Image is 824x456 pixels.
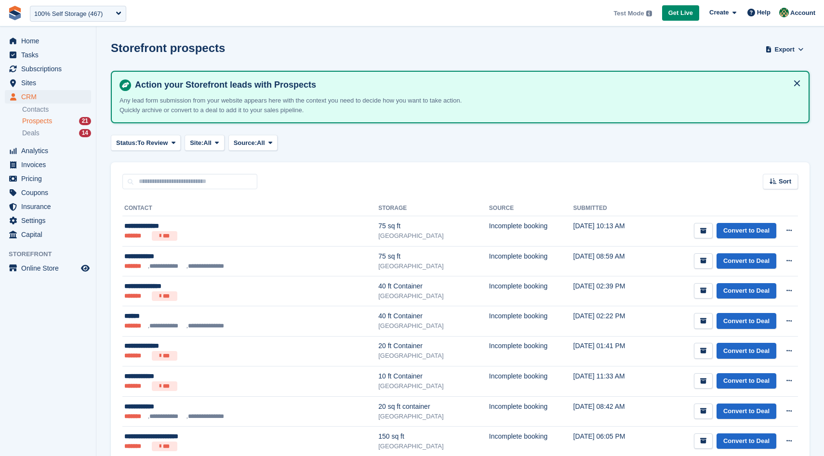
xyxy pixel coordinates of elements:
div: 150 sq ft [378,431,489,442]
button: Export [763,41,806,57]
a: menu [5,62,91,76]
button: Status: To Review [111,135,181,151]
p: Any lead form submission from your website appears here with the context you need to decide how y... [120,96,481,115]
div: 100% Self Storage (467) [34,9,103,19]
span: Help [757,8,771,17]
button: Source: All [228,135,278,151]
td: [DATE] 02:22 PM [573,306,648,336]
a: Get Live [662,5,699,21]
h1: Storefront prospects [111,41,225,54]
span: Tasks [21,48,79,62]
a: Preview store [80,262,91,274]
td: [DATE] 02:39 PM [573,276,648,306]
span: Export [775,45,795,54]
div: 75 sq ft [378,251,489,261]
span: Create [709,8,729,17]
a: menu [5,228,91,241]
a: menu [5,214,91,227]
a: Convert to Deal [717,343,776,359]
div: 20 ft Container [378,341,489,351]
span: All [257,138,265,148]
img: Aaron [779,8,789,17]
div: 20 sq ft container [378,402,489,412]
h4: Action your Storefront leads with Prospects [131,79,801,91]
span: Sites [21,76,79,90]
a: menu [5,158,91,171]
div: 21 [79,117,91,125]
span: Sort [779,177,791,186]
span: Test Mode [613,9,644,18]
span: Settings [21,214,79,227]
span: Prospects [22,117,52,126]
span: Analytics [21,144,79,157]
div: [GEOGRAPHIC_DATA] [378,231,489,241]
div: [GEOGRAPHIC_DATA] [378,412,489,421]
a: menu [5,172,91,185]
td: Incomplete booking [489,306,573,336]
td: Incomplete booking [489,246,573,276]
a: menu [5,34,91,48]
span: Get Live [668,8,693,18]
button: Site: All [185,135,225,151]
a: Convert to Deal [717,253,776,269]
td: Incomplete booking [489,276,573,306]
span: Site: [190,138,203,148]
span: Invoices [21,158,79,171]
a: menu [5,261,91,275]
span: Capital [21,228,79,241]
a: Convert to Deal [717,373,776,389]
div: 40 ft Container [378,281,489,291]
span: Deals [22,129,40,138]
span: Home [21,34,79,48]
a: menu [5,76,91,90]
th: Submitted [573,201,648,216]
span: Account [790,8,815,18]
td: [DATE] 11:33 AM [573,366,648,397]
a: Convert to Deal [717,313,776,329]
td: [DATE] 10:13 AM [573,216,648,247]
a: Deals 14 [22,128,91,138]
td: Incomplete booking [489,336,573,366]
div: [GEOGRAPHIC_DATA] [378,291,489,301]
td: [DATE] 08:42 AM [573,396,648,426]
span: Insurance [21,200,79,213]
span: Source: [234,138,257,148]
div: [GEOGRAPHIC_DATA] [378,261,489,271]
span: Coupons [21,186,79,199]
td: Incomplete booking [489,366,573,397]
span: Subscriptions [21,62,79,76]
a: menu [5,90,91,104]
a: Prospects 21 [22,116,91,126]
a: Convert to Deal [717,283,776,299]
a: Contacts [22,105,91,114]
a: Convert to Deal [717,223,776,239]
div: [GEOGRAPHIC_DATA] [378,351,489,361]
a: Convert to Deal [717,404,776,419]
th: Storage [378,201,489,216]
a: menu [5,186,91,199]
span: Online Store [21,261,79,275]
span: Status: [116,138,137,148]
span: All [203,138,212,148]
div: 14 [79,129,91,137]
span: CRM [21,90,79,104]
div: 75 sq ft [378,221,489,231]
img: icon-info-grey-7440780725fd019a000dd9b08b2336e03edf1995a4989e88bcd33f0948082b44.svg [646,11,652,16]
img: stora-icon-8386f47178a22dfd0bd8f6a31ec36ba5ce8667c1dd55bd0f319d3a0aa187defe.svg [8,6,22,20]
span: Storefront [9,249,96,259]
a: menu [5,200,91,213]
span: To Review [137,138,168,148]
td: Incomplete booking [489,216,573,247]
div: [GEOGRAPHIC_DATA] [378,381,489,391]
div: [GEOGRAPHIC_DATA] [378,321,489,331]
div: 10 ft Container [378,371,489,381]
div: [GEOGRAPHIC_DATA] [378,442,489,451]
a: menu [5,144,91,157]
td: [DATE] 08:59 AM [573,246,648,276]
td: [DATE] 01:41 PM [573,336,648,366]
th: Source [489,201,573,216]
a: menu [5,48,91,62]
div: 40 ft Container [378,311,489,321]
th: Contact [122,201,378,216]
span: Pricing [21,172,79,185]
